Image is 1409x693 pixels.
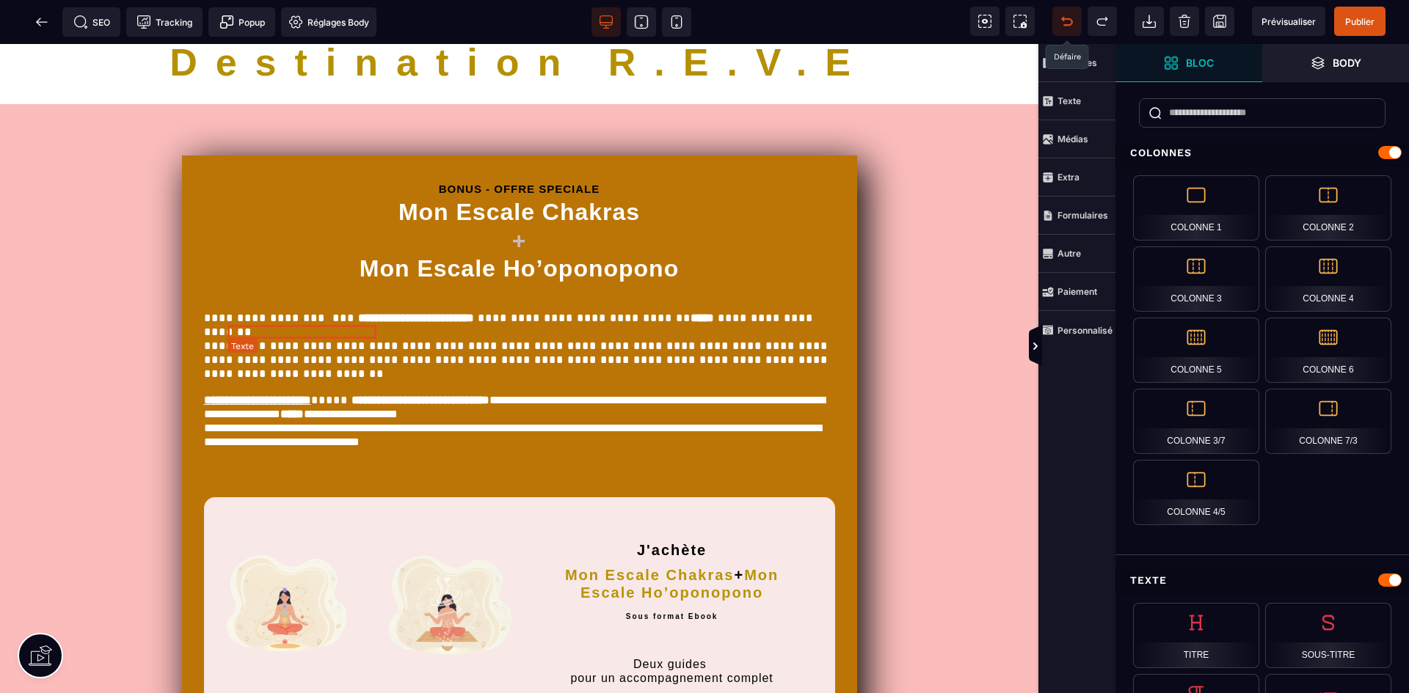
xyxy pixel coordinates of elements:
[204,152,835,182] h1: Mon Escale Chakras
[1038,273,1115,311] span: Paiement
[219,15,265,29] span: Popup
[1038,197,1115,235] span: Formulaires
[204,210,835,266] h1: Mon Escale Ho’oponopono
[62,7,120,37] span: Métadata SEO
[281,7,376,37] span: Favicon
[215,501,353,621] img: e8aae7a00ec3fbfc04a3b095994582f7_Generated_Image_c2jspac2jspac2js.png
[1252,7,1325,36] span: Aperçu
[1345,16,1375,27] span: Publier
[627,7,656,37] span: Voir tablette
[1262,44,1409,82] span: Ouvrir les calques
[1088,7,1117,36] span: Rétablir
[375,501,513,626] img: 774282dad9444b4863cc561608202c80_Generated_Image_58rxho58rxho58rx.png
[1115,567,1409,594] div: Texte
[1265,246,1391,312] div: Colonne 4
[1265,603,1391,668] div: Sous-titre
[1133,603,1259,668] div: Titre
[1038,235,1115,273] span: Autre
[288,15,369,29] span: Réglages Body
[535,584,809,645] text: Deux guides pour un accompagnement complet
[591,7,621,37] span: Voir bureau
[136,15,192,29] span: Tracking
[662,7,691,37] span: Voir mobile
[1038,44,1115,82] span: Colonnes
[1261,16,1316,27] span: Prévisualiser
[1133,318,1259,383] div: Colonne 5
[204,183,835,210] h1: +
[1057,172,1079,183] strong: Extra
[1115,44,1262,82] span: Ouvrir les blocs
[1005,7,1035,36] span: Capture d'écran
[1057,325,1113,336] strong: Personnalisé
[1115,139,1409,166] div: Colonnes
[1052,7,1082,36] span: Défaire
[1133,175,1259,241] div: Colonne 1
[1057,133,1088,144] strong: Médias
[1133,389,1259,454] div: Colonne 3/7
[73,15,110,29] span: SEO
[535,464,809,515] h2: J'achète
[1038,120,1115,158] span: Médias
[1057,95,1081,106] strong: Texte
[1038,311,1115,349] span: Personnalisé
[1057,248,1081,259] strong: Autre
[1038,158,1115,197] span: Extra
[970,7,1000,36] span: Voir les composants
[27,7,57,37] span: Retour
[208,7,275,37] span: Créer une alerte modale
[1038,82,1115,120] span: Texte
[1057,286,1097,297] strong: Paiement
[1135,7,1164,36] span: Importer
[1133,246,1259,312] div: Colonne 3
[1133,460,1259,525] div: Colonne 4/5
[1265,389,1391,454] div: Colonne 7/3
[1334,7,1386,36] span: Enregistrer le contenu
[1333,57,1361,68] strong: Body
[1170,7,1199,36] span: Nettoyage
[535,565,809,584] h2: Sous format Ebook
[1205,7,1234,36] span: Enregistrer
[1265,318,1391,383] div: Colonne 6
[126,7,203,37] span: Code de suivi
[1265,175,1391,241] div: Colonne 2
[1186,57,1214,68] strong: Bloc
[1057,210,1108,221] strong: Formulaires
[1115,325,1130,369] span: Afficher les vues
